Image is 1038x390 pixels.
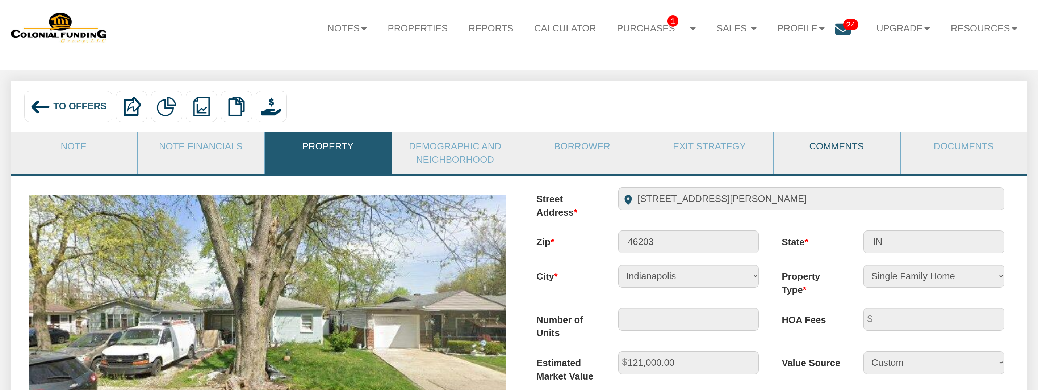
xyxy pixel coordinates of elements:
[607,14,706,42] a: Purchases1
[770,351,852,370] label: Value Source
[525,187,607,219] label: Street Address
[646,132,772,161] a: Exit Strategy
[192,97,212,116] img: reports.png
[524,14,606,42] a: Calculator
[767,14,835,42] a: Profile
[901,132,1026,161] a: Documents
[525,351,607,383] label: Estimated Market Value
[835,14,866,47] a: 24
[138,132,264,161] a: Note Financials
[940,14,1027,42] a: Resources
[706,14,767,42] a: Sales
[226,97,246,116] img: copy.png
[667,15,678,27] span: 1
[525,265,607,283] label: City
[866,14,940,42] a: Upgrade
[519,132,645,161] a: Borrower
[265,132,391,161] a: Property
[392,132,518,174] a: Demographic and Neighborhood
[770,265,852,297] label: Property Type
[377,14,458,42] a: Properties
[156,97,176,116] img: partial.png
[770,230,852,249] label: State
[458,14,524,42] a: Reports
[11,132,137,161] a: Note
[843,19,859,30] span: 24
[121,97,141,116] img: export.svg
[774,132,899,161] a: Comments
[770,308,852,326] label: HOA Fees
[525,308,607,340] label: Number of Units
[317,14,377,42] a: Notes
[11,11,108,44] img: 579666
[30,97,51,117] img: back_arrow_left_icon.svg
[525,230,607,249] label: Zip
[261,97,281,116] img: purchase_offer.png
[53,101,106,111] span: To Offers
